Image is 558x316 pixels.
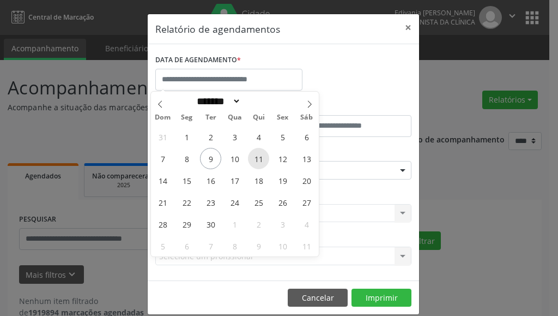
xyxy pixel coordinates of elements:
[296,213,317,235] span: Outubro 4, 2025
[296,126,317,147] span: Setembro 6, 2025
[175,114,199,121] span: Seg
[152,192,173,213] span: Setembro 21, 2025
[397,14,419,41] button: Close
[351,289,411,307] button: Imprimir
[247,114,271,121] span: Qui
[152,213,173,235] span: Setembro 28, 2025
[248,235,269,257] span: Outubro 9, 2025
[152,148,173,169] span: Setembro 7, 2025
[272,235,293,257] span: Outubro 10, 2025
[241,96,277,107] input: Year
[200,213,221,235] span: Setembro 30, 2025
[200,192,221,213] span: Setembro 23, 2025
[176,213,197,235] span: Setembro 29, 2025
[296,170,317,191] span: Setembro 20, 2025
[199,114,223,121] span: Ter
[288,289,348,307] button: Cancelar
[286,98,411,115] label: ATÉ
[176,126,197,147] span: Setembro 1, 2025
[272,192,293,213] span: Setembro 26, 2025
[224,235,245,257] span: Outubro 8, 2025
[176,192,197,213] span: Setembro 22, 2025
[200,235,221,257] span: Outubro 7, 2025
[272,148,293,169] span: Setembro 12, 2025
[200,126,221,147] span: Setembro 2, 2025
[200,148,221,169] span: Setembro 9, 2025
[224,213,245,235] span: Outubro 1, 2025
[151,114,175,121] span: Dom
[224,192,245,213] span: Setembro 24, 2025
[272,126,293,147] span: Setembro 5, 2025
[248,170,269,191] span: Setembro 18, 2025
[224,170,245,191] span: Setembro 17, 2025
[155,52,241,69] label: DATA DE AGENDAMENTO
[224,126,245,147] span: Setembro 3, 2025
[295,114,319,121] span: Sáb
[271,114,295,121] span: Sex
[224,148,245,169] span: Setembro 10, 2025
[248,126,269,147] span: Setembro 4, 2025
[248,192,269,213] span: Setembro 25, 2025
[272,170,293,191] span: Setembro 19, 2025
[272,213,293,235] span: Outubro 3, 2025
[223,114,247,121] span: Qua
[152,170,173,191] span: Setembro 14, 2025
[152,235,173,257] span: Outubro 5, 2025
[296,192,317,213] span: Setembro 27, 2025
[155,22,280,36] h5: Relatório de agendamentos
[176,170,197,191] span: Setembro 15, 2025
[248,148,269,169] span: Setembro 11, 2025
[176,148,197,169] span: Setembro 8, 2025
[296,148,317,169] span: Setembro 13, 2025
[296,235,317,257] span: Outubro 11, 2025
[152,126,173,147] span: Agosto 31, 2025
[176,235,197,257] span: Outubro 6, 2025
[200,170,221,191] span: Setembro 16, 2025
[193,96,241,107] select: Month
[248,213,269,235] span: Outubro 2, 2025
